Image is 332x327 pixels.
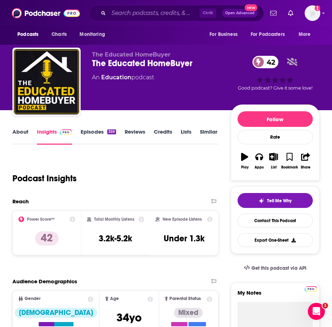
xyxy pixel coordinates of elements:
span: Ctrl K [200,9,216,18]
span: Age [110,296,119,301]
h2: Total Monthly Listens [94,217,134,222]
span: 42 [260,56,279,68]
h1: Podcast Insights [12,173,77,184]
button: open menu [205,28,246,41]
div: 42Good podcast? Give it some love! [231,51,320,95]
div: Bookmark [281,165,298,170]
a: InsightsPodchaser Pro [37,128,72,145]
h3: 3.2k-5.2k [99,233,132,244]
a: Show notifications dropdown [267,7,279,19]
button: Play [238,148,252,174]
a: Similar [200,128,217,145]
div: List [271,165,277,170]
span: Parental Status [169,296,201,301]
span: Good podcast? Give it some love! [238,85,312,91]
div: Rate [238,130,313,144]
div: An podcast [92,73,154,82]
a: Lists [181,128,191,145]
button: open menu [12,28,48,41]
button: Export One-Sheet [238,233,313,247]
h2: Audience Demographics [12,278,77,285]
h2: New Episode Listens [163,217,202,222]
button: tell me why sparkleTell Me Why [238,193,313,208]
a: Reviews [125,128,145,145]
input: Search podcasts, credits, & more... [109,7,200,19]
img: Podchaser - Follow, Share and Rate Podcasts [12,6,80,20]
span: New [245,4,257,11]
a: Credits [154,128,172,145]
span: Open Advanced [225,11,255,15]
span: Logged in as rpearson [305,5,320,21]
a: Episodes359 [81,128,116,145]
img: tell me why sparkle [258,198,264,204]
span: More [299,30,311,39]
button: open menu [294,28,320,41]
button: Bookmark [281,148,298,174]
span: 1 [322,303,328,309]
span: For Podcasters [251,30,285,39]
div: Apps [255,165,264,170]
a: About [12,128,28,145]
a: Pro website [305,285,317,292]
button: Share [298,148,313,174]
span: Charts [51,30,67,39]
button: Open AdvancedNew [222,9,258,17]
button: List [266,148,281,174]
button: open menu [75,28,114,41]
a: Charts [47,28,71,41]
div: Mixed [174,308,203,318]
button: open menu [246,28,295,41]
span: 34 yo [116,311,142,325]
svg: Add a profile image [315,5,320,11]
a: Contact This Podcast [238,214,313,227]
span: Gender [25,296,40,301]
button: Show profile menu [305,5,320,21]
a: Education [101,74,131,81]
img: User Profile [305,5,320,21]
span: For Business [209,30,238,39]
img: Podchaser Pro [60,129,72,135]
a: 42 [252,56,279,68]
iframe: Intercom live chat [308,303,325,320]
span: Podcasts [17,30,38,39]
button: Apps [252,148,267,174]
div: Play [241,165,249,170]
span: Tell Me Why [267,198,292,204]
span: Get this podcast via API [251,265,306,271]
h3: Under 1.3k [164,233,205,244]
p: 42 [35,231,59,246]
span: The Educated HomeBuyer [92,51,170,58]
h2: Power Score™ [27,217,55,222]
span: Monitoring [80,30,105,39]
img: Podchaser Pro [305,286,317,292]
img: The Educated HomeBuyer [14,49,79,114]
a: Get this podcast via API [238,259,312,277]
div: 359 [107,129,116,134]
button: Follow [238,111,313,127]
label: My Notes [238,289,313,302]
h2: Reach [12,198,29,205]
div: Share [301,165,310,170]
div: Search podcasts, credits, & more... [89,5,264,21]
div: [DEMOGRAPHIC_DATA] [15,308,97,318]
a: Show notifications dropdown [285,7,296,19]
